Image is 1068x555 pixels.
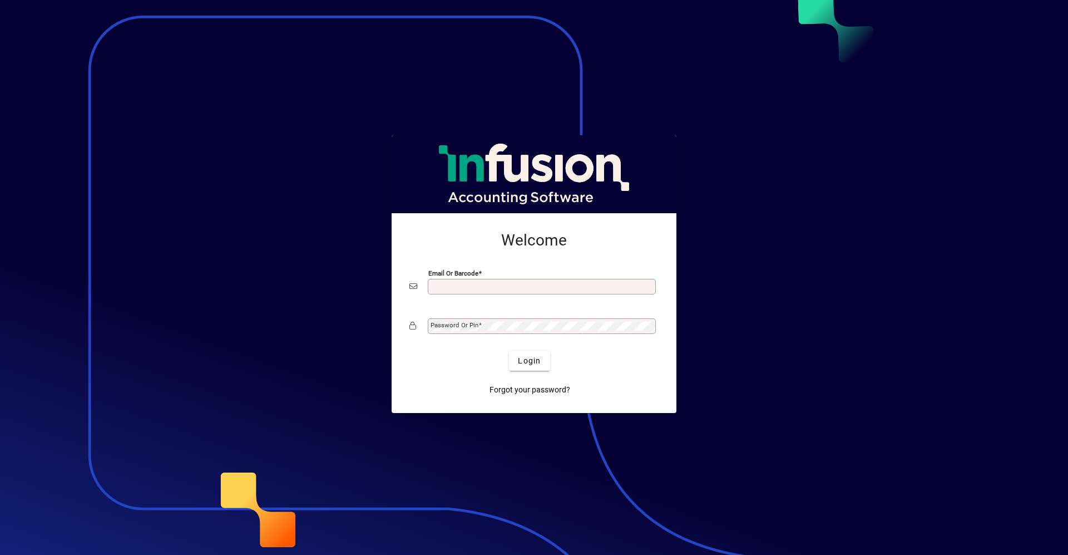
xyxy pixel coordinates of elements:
[489,384,570,396] span: Forgot your password?
[485,380,575,400] a: Forgot your password?
[518,355,541,367] span: Login
[431,321,478,329] mat-label: Password or Pin
[509,351,550,371] button: Login
[428,269,478,277] mat-label: Email or Barcode
[409,231,659,250] h2: Welcome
